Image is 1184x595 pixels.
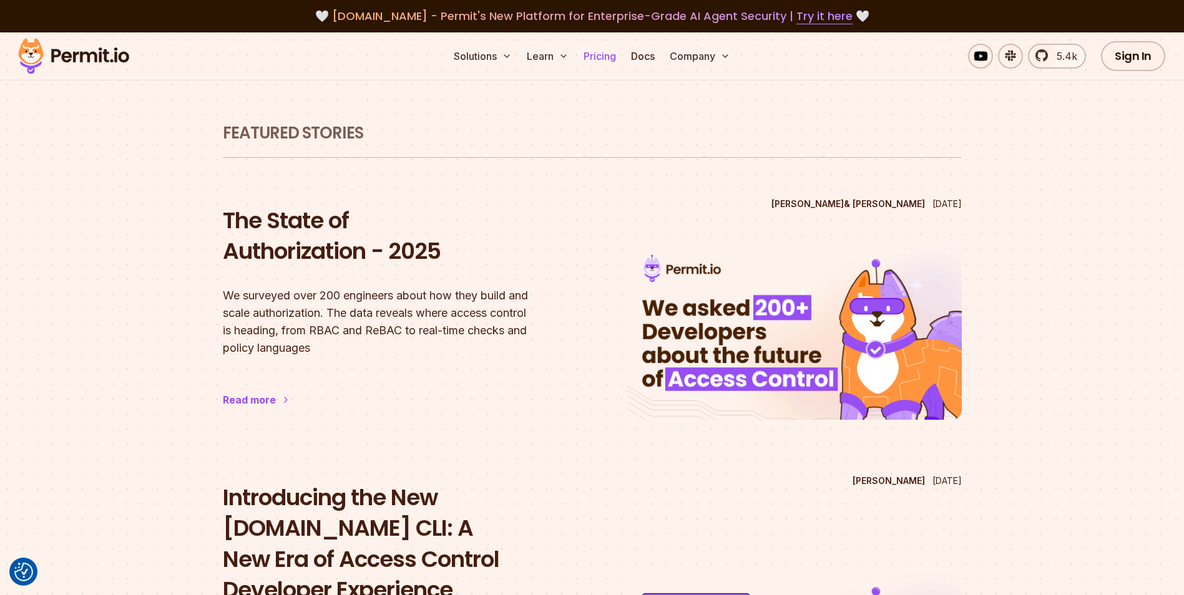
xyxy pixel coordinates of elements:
[1101,41,1165,71] a: Sign In
[771,198,925,210] p: [PERSON_NAME] & [PERSON_NAME]
[626,44,660,69] a: Docs
[223,392,276,407] div: Read more
[665,44,735,69] button: Company
[332,8,853,24] span: [DOMAIN_NAME] - Permit's New Platform for Enterprise-Grade AI Agent Security |
[14,563,33,581] img: Revisit consent button
[223,287,557,357] p: We surveyed over 200 engineers about how they build and scale authorization. The data reveals whe...
[932,198,962,209] time: [DATE]
[522,44,574,69] button: Learn
[1049,49,1077,64] span: 5.4k
[12,35,135,77] img: Permit logo
[223,205,557,267] h2: The State of Authorization - 2025
[449,44,517,69] button: Solutions
[14,563,33,581] button: Consent Preferences
[30,7,1154,25] div: 🤍 🤍
[223,122,962,145] h1: Featured Stories
[223,193,962,445] a: The State of Authorization - 2025[PERSON_NAME]& [PERSON_NAME][DATE]The State of Authorization - 2...
[627,245,962,420] img: The State of Authorization - 2025
[796,8,853,24] a: Try it here
[1028,44,1086,69] a: 5.4k
[579,44,621,69] a: Pricing
[853,475,925,487] p: [PERSON_NAME]
[932,475,962,486] time: [DATE]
